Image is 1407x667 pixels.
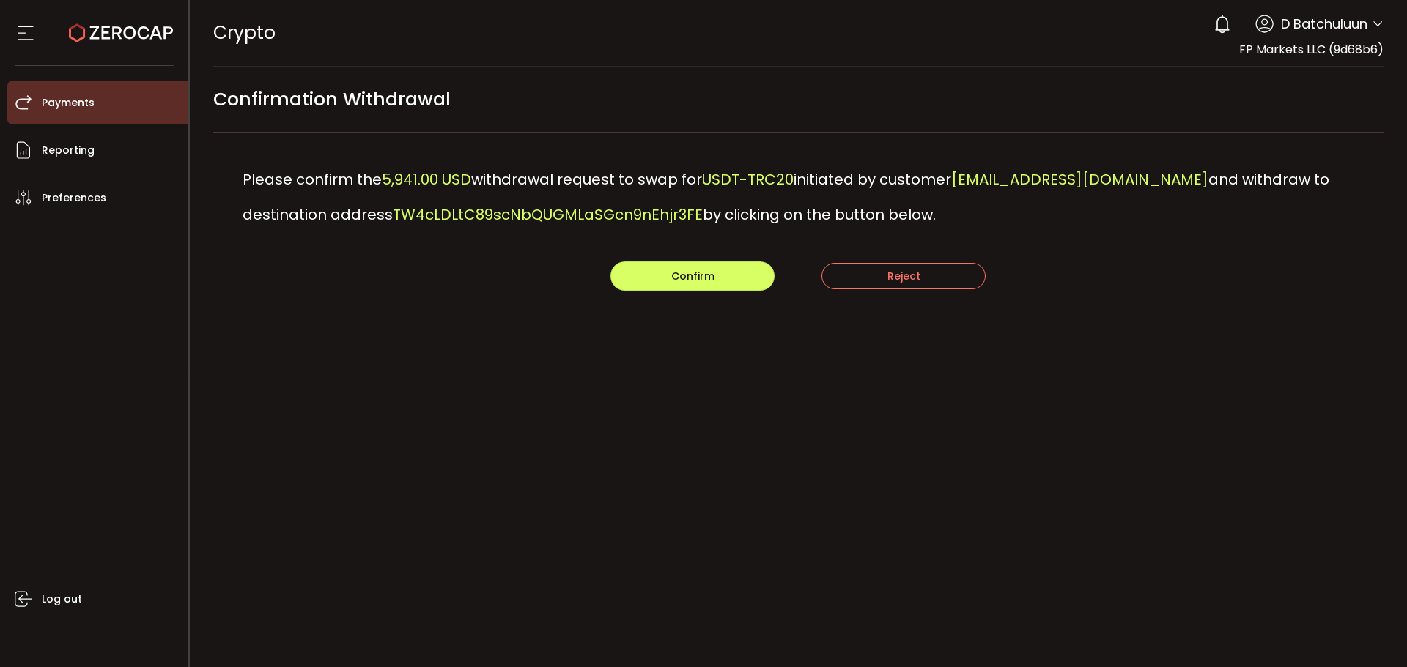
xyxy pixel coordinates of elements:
[703,204,936,225] span: by clicking on the button below.
[213,20,276,45] span: Crypto
[951,169,1208,190] span: [EMAIL_ADDRESS][DOMAIN_NAME]
[1281,14,1367,34] span: D Batchuluun
[243,169,382,190] span: Please confirm the
[42,589,82,610] span: Log out
[794,169,951,190] span: initiated by customer
[42,92,95,113] span: Payments
[610,261,775,291] button: Confirm
[1239,41,1384,58] span: FP Markets LLC (9d68b6)
[382,169,471,190] span: 5,941.00 USD
[671,269,714,283] span: Confirm
[887,269,920,283] span: Reject
[821,263,986,289] button: Reject
[702,169,794,190] span: USDT-TRC20
[393,204,703,225] span: TW4cLDLtC89scNbQUGMLaSGcn9nEhjr3FE
[42,187,106,209] span: Preferences
[471,169,702,190] span: withdrawal request to swap for
[213,83,451,116] span: Confirmation Withdrawal
[1236,509,1407,667] iframe: Chat Widget
[42,140,95,161] span: Reporting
